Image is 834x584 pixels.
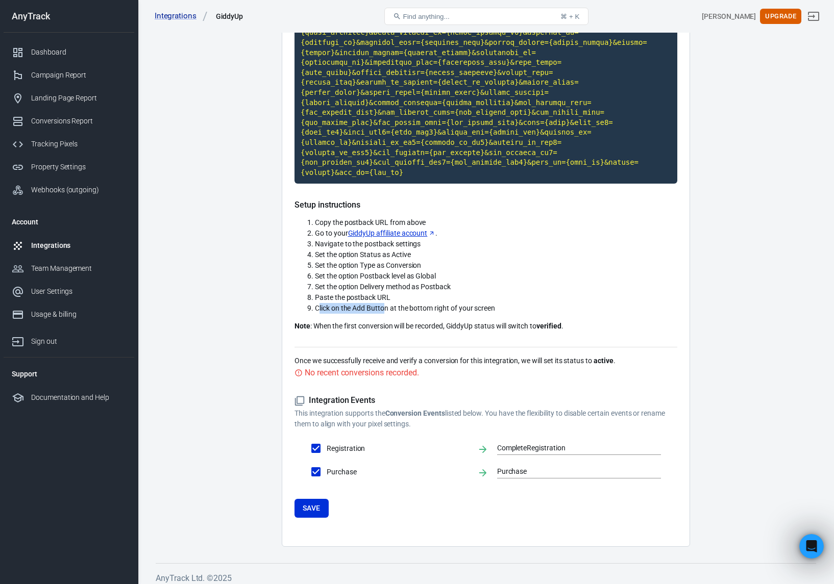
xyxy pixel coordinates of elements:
a: Team Management [4,257,134,280]
h5: Integration Events [295,395,677,406]
input: Purchase [497,465,646,478]
a: User Settings [4,280,134,303]
a: Sign out [4,326,134,353]
strong: verified [536,322,561,330]
div: Sign out [31,336,126,347]
p: This integration supports the listed below. You have the flexibility to disable certain events or... [295,408,677,429]
div: Usage & billing [31,309,126,320]
span: Purchase [327,467,469,477]
span: Click on the Add Button at the bottom right of your screen [315,304,495,312]
a: Tracking Pixels [4,133,134,156]
button: Upgrade [760,9,801,24]
h5: Setup instructions [295,200,677,210]
span: Navigate to the postback settings [315,240,421,248]
span: Paste the postback URL [315,293,390,301]
iframe: Intercom live chat [799,534,824,558]
span: Copy the postback URL from above [315,218,426,226]
button: Find anything...⌘ + K [384,8,588,25]
div: Tracking Pixels [31,139,126,149]
div: Account id: vBYNLn0g [702,11,756,22]
a: Conversions Report [4,110,134,133]
a: Integrations [4,234,134,257]
span: Registration [327,443,469,454]
a: GiddyUp affiliate account [348,228,436,239]
div: No recent conversions recorded. [305,366,419,379]
a: Campaign Report [4,64,134,87]
div: Campaign Report [31,70,126,81]
button: Save [295,499,329,518]
span: Set the option Type as Conversion [315,261,421,269]
strong: active [594,357,614,365]
div: Documentation and Help [31,392,126,403]
strong: Conversion Events [385,409,445,417]
p: : When the first conversion will be recorded, GiddyUp status will switch to . [295,321,677,332]
li: Support [4,362,134,386]
div: User Settings [31,286,126,297]
li: Account [4,210,134,234]
span: Find anything... [403,13,450,20]
a: Webhooks (outgoing) [4,179,134,201]
div: Conversions Report [31,116,126,126]
a: Sign out [801,4,826,29]
span: Set the option Status as Active [315,250,410,259]
div: GiddyUp [216,11,243,21]
a: Property Settings [4,156,134,179]
strong: Note [295,322,310,330]
a: Integrations [155,11,208,21]
a: Dashboard [4,41,134,64]
div: ⌘ + K [560,13,579,20]
span: Set the option Delivery method as Postback [315,283,451,291]
div: Dashboard [31,47,126,58]
div: Property Settings [31,162,126,172]
div: Landing Page Report [31,93,126,104]
a: Landing Page Report [4,87,134,110]
a: Usage & billing [4,303,134,326]
span: Go to your . [315,229,437,237]
p: Once we successfully receive and verify a conversion for this integration, we will set its status... [295,356,677,366]
div: Integrations [31,240,126,251]
div: AnyTrack [4,12,134,21]
span: Set the option Postback level as Global [315,272,436,280]
div: Team Management [31,263,126,274]
div: Webhooks (outgoing) [31,185,126,195]
input: CompleteRegistration [497,442,646,454]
